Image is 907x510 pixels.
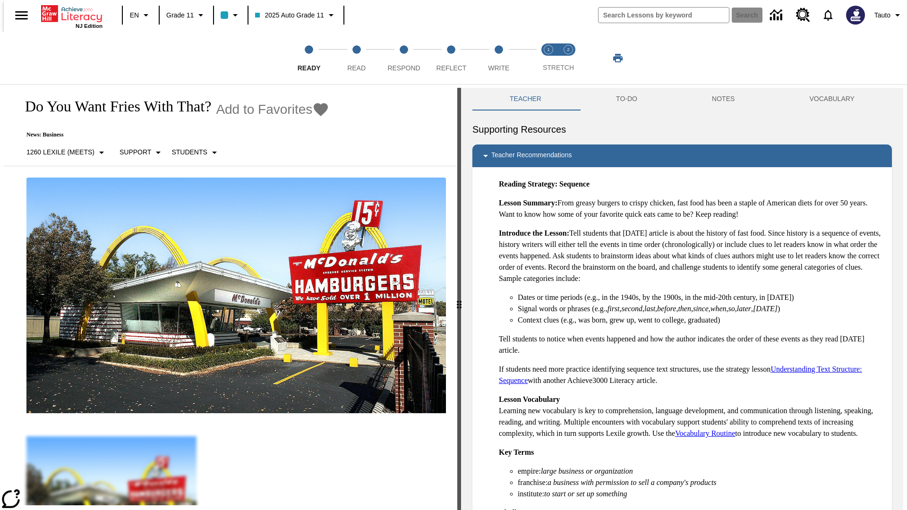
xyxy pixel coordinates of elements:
p: If students need more practice identifying sequence text structures, use the strategy lesson with... [499,364,884,386]
p: Learning new vocabulary is key to comprehension, language development, and communication through ... [499,394,884,439]
span: Read [347,64,366,72]
em: a business with permission to sell a company's products [548,478,717,486]
span: NJ Edition [76,23,103,29]
button: Write step 5 of 5 [471,32,526,84]
strong: Introduce the Lesson: [499,229,569,237]
em: last [644,305,655,313]
p: Teacher Recommendations [491,150,572,161]
button: Class color is light blue. Change class color [217,7,245,24]
button: Select a new avatar [840,3,871,27]
em: [DATE] [753,305,778,313]
p: Support [120,147,151,157]
h1: Do You Want Fries With That? [15,98,211,115]
li: Signal words or phrases (e.g., , , , , , , , , , ) [518,303,884,314]
p: Tell students to notice when events happened and how the author indicates the order of these even... [499,333,884,356]
text: 1 [547,47,549,52]
em: then [678,305,691,313]
em: second [622,305,642,313]
p: News: Business [15,131,329,138]
span: Respond [387,64,420,72]
span: Add to Favorites [216,102,312,117]
div: Home [41,3,103,29]
button: VOCABULARY [772,88,892,110]
button: Print [603,50,633,67]
span: EN [130,10,139,20]
strong: Sequence [559,180,590,188]
em: before [657,305,676,313]
span: Ready [298,64,321,72]
span: STRETCH [543,64,574,71]
button: Profile/Settings [871,7,907,24]
strong: Lesson Vocabulary [499,395,560,403]
input: search field [599,8,729,23]
div: activity [461,88,903,510]
a: Data Center [764,2,790,28]
button: Select Lexile, 1260 Lexile (Meets) [23,144,111,161]
h6: Supporting Resources [472,122,892,137]
li: franchise: [518,477,884,488]
span: 2025 Auto Grade 11 [255,10,324,20]
img: Avatar [846,6,865,25]
em: when [710,305,727,313]
button: Add to Favorites - Do You Want Fries With That? [216,101,329,118]
span: Reflect [436,64,467,72]
em: later [737,305,751,313]
em: first [608,305,620,313]
button: Class: 2025 Auto Grade 11, Select your class [251,7,340,24]
em: large business or organization [541,467,633,475]
button: Ready step 1 of 5 [282,32,336,84]
a: Vocabulary Routine [675,429,735,437]
a: Notifications [816,3,840,27]
button: Stretch Read step 1 of 2 [535,32,562,84]
strong: Reading Strategy: [499,180,557,188]
button: Open side menu [8,1,35,29]
button: Scaffolds, Support [116,144,168,161]
p: Students [171,147,207,157]
p: Tell students that [DATE] article is about the history of fast food. Since history is a sequence ... [499,228,884,284]
p: From greasy burgers to crispy chicken, fast food has been a staple of American diets for over 50 ... [499,197,884,220]
div: Press Enter or Spacebar and then press right and left arrow keys to move the slider [457,88,461,510]
div: reading [4,88,457,505]
p: 1260 Lexile (Meets) [26,147,94,157]
span: Grade 11 [166,10,194,20]
button: Teacher [472,88,579,110]
a: Understanding Text Structure: Sequence [499,365,862,384]
button: Select Student [168,144,223,161]
button: Read step 2 of 5 [329,32,384,84]
button: TO-DO [579,88,675,110]
div: Teacher Recommendations [472,144,892,167]
button: Respond step 3 of 5 [376,32,431,84]
span: Tauto [874,10,890,20]
div: Instructional Panel Tabs [472,88,892,110]
li: Dates or time periods (e.g., in the 1940s, by the 1900s, in the mid-20th century, in [DATE]) [518,292,884,303]
li: empire: [518,466,884,477]
em: so [728,305,735,313]
img: One of the first McDonald's stores, with the iconic red sign and golden arches. [26,178,446,414]
strong: Key Terms [499,448,534,456]
li: institute: [518,488,884,500]
button: Grade: Grade 11, Select a grade [163,7,210,24]
button: NOTES [675,88,772,110]
li: Context clues (e.g., was born, grew up, went to college, graduated) [518,314,884,326]
span: Write [488,64,509,72]
em: to start or set up something [544,490,627,498]
button: Stretch Respond step 2 of 2 [555,32,582,84]
a: Resource Center, Will open in new tab [790,2,816,28]
strong: Lesson Summary: [499,199,557,207]
button: Reflect step 4 of 5 [424,32,479,84]
text: 2 [567,47,569,52]
button: Language: EN, Select a language [126,7,156,24]
em: since [693,305,709,313]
